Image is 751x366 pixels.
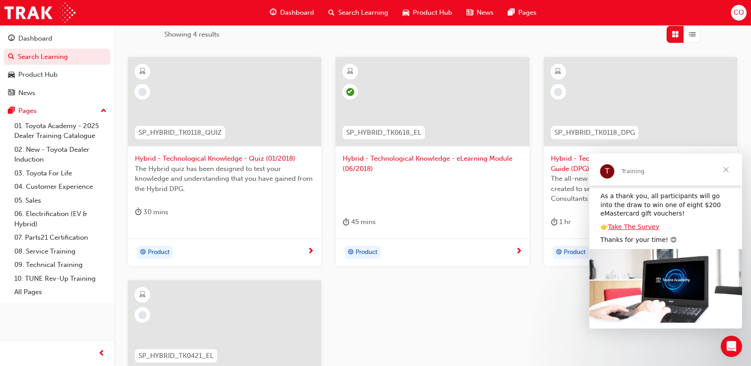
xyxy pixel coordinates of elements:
[518,8,537,18] span: Pages
[343,216,349,228] span: duration-icon
[4,49,110,65] a: Search Learning
[11,207,110,231] a: 06. Electrification (EV & Hybrid)
[501,4,544,22] a: pages-iconPages
[346,128,421,138] span: SP_HYBRID_TK0618_EL
[554,88,562,96] span: learningRecordVerb_NONE-icon
[8,107,15,115] span: pages-icon
[11,194,110,208] a: 05. Sales
[18,33,52,44] div: Dashboard
[4,103,110,119] button: Pages
[128,57,321,266] a: SP_HYBRID_TK0118_QUIZHybrid - Technological Knowledge - Quiz (01/2018)The Hybrid quiz has been de...
[11,258,110,272] a: 09. Technical Training
[544,57,737,266] a: SP_HYBRID_TK0118_DPGHybrid - Technological Knowledge - Dealer Product Guide (DPG) (04/2021)The al...
[346,88,354,96] span: learningRecordVerb_COMPLETE-icon
[138,128,222,138] span: SP_HYBRID_TK0118_QUIZ
[403,7,409,18] span: car-icon
[18,88,35,98] div: News
[135,207,168,218] div: 30 mins
[4,3,76,23] img: Trak
[672,29,679,40] span: Grid
[11,119,110,143] a: 01. Toyota Academy - 2025 Dealer Training Catalogue
[8,89,15,97] span: news-icon
[4,29,110,103] button: DashboardSearch LearningProduct HubNews
[556,247,562,258] span: target-icon
[347,66,353,78] span: learningResourceType_ELEARNING-icon
[307,248,314,256] span: next-icon
[551,154,730,174] span: Hybrid - Technological Knowledge - Dealer Product Guide (DPG) (04/2021)
[413,8,452,18] span: Product Hub
[11,285,110,299] a: All Pages
[11,166,110,180] a: 03. Toyota For Life
[343,216,376,228] div: 45 mins
[101,105,107,117] span: up-icon
[8,35,15,43] span: guage-icon
[11,245,110,258] a: 08. Service Training
[138,88,147,96] span: learningRecordVerb_NONE-icon
[8,53,14,61] span: search-icon
[356,247,378,258] span: Product
[270,7,277,18] span: guage-icon
[516,248,522,256] span: next-icon
[4,67,110,83] a: Product Hub
[477,8,494,18] span: News
[164,29,219,40] span: Showing 4 results
[555,66,561,78] span: learningResourceType_ELEARNING-icon
[138,311,147,319] span: learningRecordVerb_NONE-icon
[551,216,558,228] span: duration-icon
[138,351,214,361] span: SP_HYBRID_TK0421_EL
[734,8,744,18] span: CO
[18,106,37,116] div: Pages
[689,29,696,40] span: List
[11,180,110,194] a: 04. Customer Experience
[135,207,142,218] span: duration-icon
[348,247,354,258] span: target-icon
[11,272,110,286] a: 10. TUNE Rev-Up Training
[459,4,501,22] a: news-iconNews
[551,174,730,204] span: The all-new Hybrid Dealer Product Guide (DPG) has been created to serve as an important introduct...
[135,164,314,194] span: The Hybrid quiz has been designed to test your knowledge and understanding that you have gained f...
[721,336,742,357] iframe: Intercom live chat
[321,4,395,22] a: search-iconSearch Learning
[139,66,146,78] span: learningResourceType_ELEARNING-icon
[140,247,146,258] span: target-icon
[551,216,571,228] div: 1 hr
[328,7,335,18] span: search-icon
[4,30,110,47] a: Dashboard
[139,289,146,301] span: learningResourceType_ELEARNING-icon
[466,7,473,18] span: news-icon
[4,85,110,101] a: News
[508,7,515,18] span: pages-icon
[11,143,110,166] a: 02. New - Toyota Dealer Induction
[564,247,586,258] span: Product
[554,128,635,138] span: SP_HYBRID_TK0118_DPG
[8,71,15,79] span: car-icon
[135,154,314,164] span: Hybrid - Technological Knowledge - Quiz (01/2018)
[336,57,529,266] a: SP_HYBRID_TK0618_ELHybrid - Technological Knowledge - eLearning Module (06/2018)duration-icon 45 ...
[343,154,522,174] span: Hybrid - Technological Knowledge - eLearning Module (06/2018)
[18,70,58,80] div: Product Hub
[280,8,314,18] span: Dashboard
[589,154,742,329] iframe: Intercom live chat message
[338,8,388,18] span: Search Learning
[98,348,105,359] span: prev-icon
[148,247,170,258] span: Product
[263,4,321,22] a: guage-iconDashboard
[11,231,110,245] a: 07. Parts21 Certification
[731,5,747,21] button: CO
[395,4,459,22] a: car-iconProduct Hub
